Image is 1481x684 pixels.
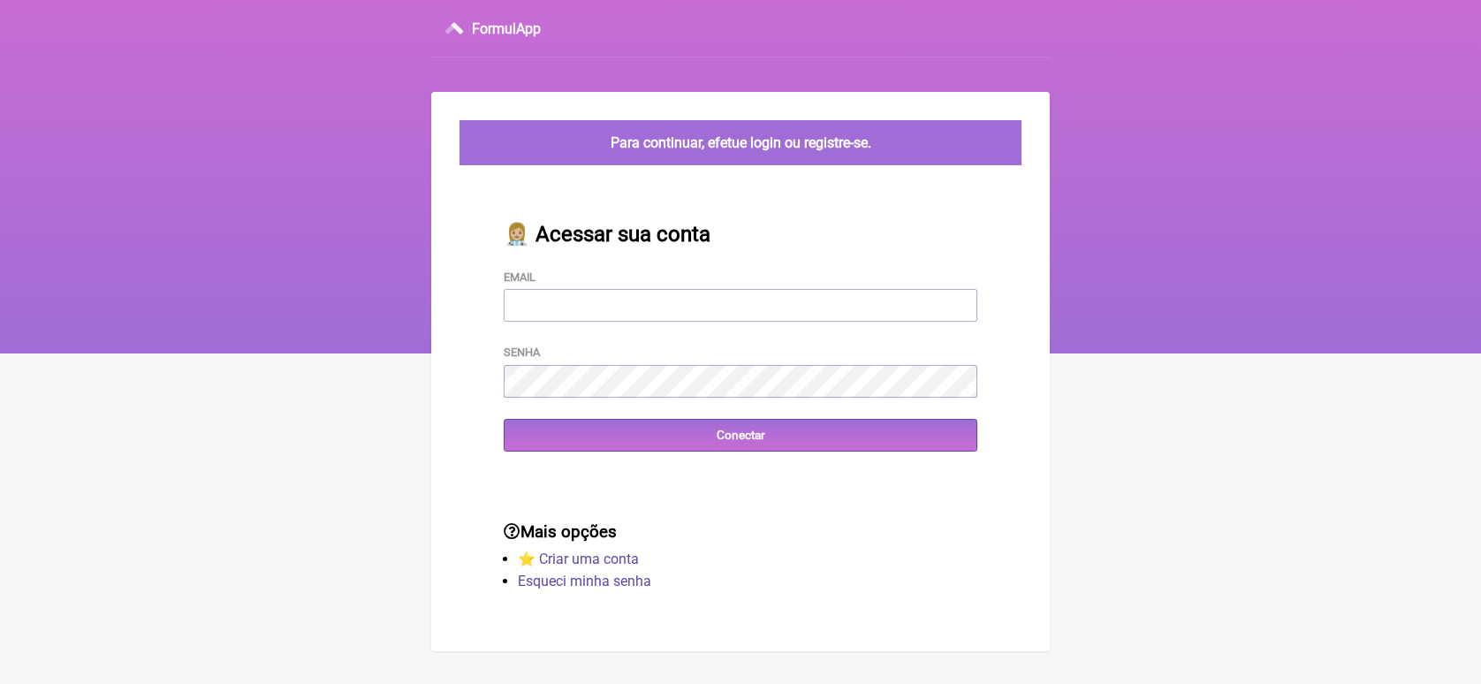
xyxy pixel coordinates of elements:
[518,551,639,567] a: ⭐️ Criar uma conta
[504,270,535,284] label: Email
[459,120,1022,165] div: Para continuar, efetue login ou registre-se.
[518,573,651,589] a: Esqueci minha senha
[504,222,977,247] h2: 👩🏼‍⚕️ Acessar sua conta
[504,522,977,542] h3: Mais opções
[504,419,977,452] input: Conectar
[472,20,541,37] h3: FormulApp
[504,346,540,359] label: Senha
